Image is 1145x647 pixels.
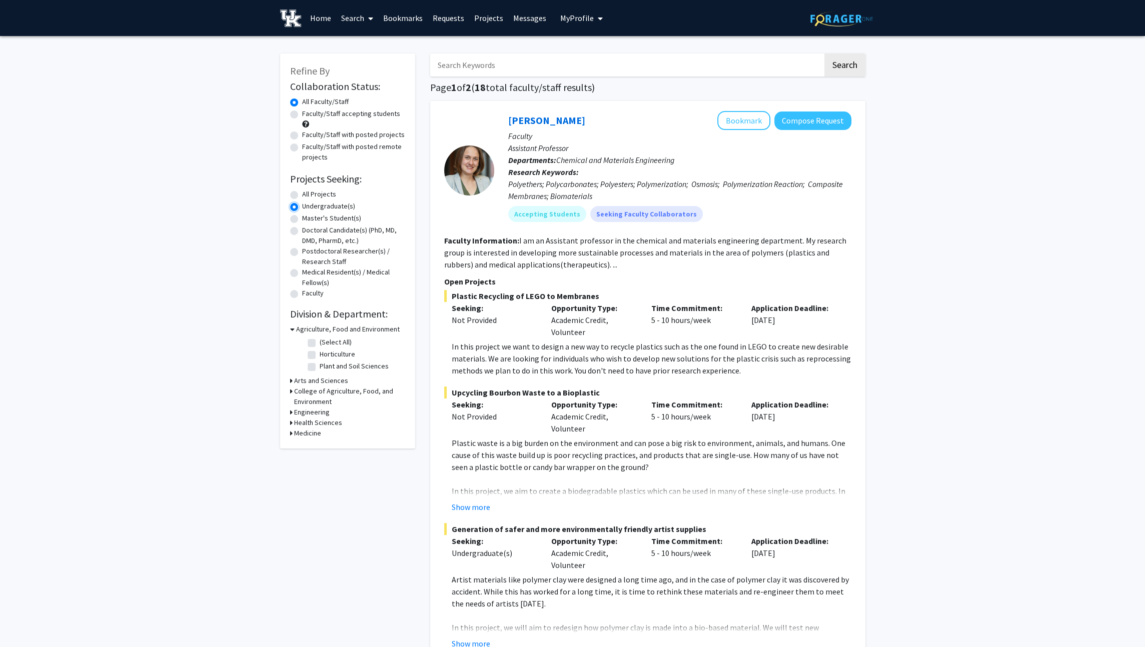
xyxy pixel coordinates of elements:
[428,0,469,35] a: Requests
[452,437,851,473] p: Plastic waste is a big burden on the environment and can pose a big risk to environment, animals,...
[651,398,736,410] p: Time Commitment:
[556,155,675,165] span: Chemical and Materials Engineering
[810,11,873,26] img: ForagerOne Logo
[824,53,865,76] button: Search
[302,141,405,162] label: Faculty/Staff with posted remote projects
[651,535,736,547] p: Time Commitment:
[744,398,844,434] div: [DATE]
[290,64,330,77] span: Refine By
[644,535,744,571] div: 5 - 10 hours/week
[444,290,851,302] span: Plastic Recycling of LEGO to Membranes
[774,111,851,130] button: Compose Request to Malgorzata Chwatko
[452,573,851,609] p: Artist materials like polymer clay were designed a long time ago, and in the case of polymer clay...
[508,155,556,165] b: Departments:
[644,302,744,338] div: 5 - 10 hours/week
[744,535,844,571] div: [DATE]
[508,0,551,35] a: Messages
[744,302,844,338] div: [DATE]
[302,267,405,288] label: Medical Resident(s) / Medical Fellow(s)
[644,398,744,434] div: 5 - 10 hours/week
[466,81,471,93] span: 2
[320,349,355,359] label: Horticulture
[452,547,537,559] div: Undergraduate(s)
[508,178,851,202] div: Polyethers; Polycarbonates; Polyesters; Polymerization; Osmosis; Polymerization Reaction; Composi...
[452,314,537,326] div: Not Provided
[302,213,361,223] label: Master's Student(s)
[430,53,823,76] input: Search Keywords
[451,81,457,93] span: 1
[290,80,405,92] h2: Collaboration Status:
[452,535,537,547] p: Seeking:
[444,523,851,535] span: Generation of safer and more environmentally friendly artist supplies
[452,410,537,422] div: Not Provided
[751,398,836,410] p: Application Deadline:
[290,173,405,185] h2: Projects Seeking:
[508,114,585,126] a: [PERSON_NAME]
[296,324,400,334] h3: Agriculture, Food and Environment
[544,302,644,338] div: Academic Credit, Volunteer
[302,225,405,246] label: Doctoral Candidate(s) (PhD, MD, DMD, PharmD, etc.)
[378,0,428,35] a: Bookmarks
[302,201,355,211] label: Undergraduate(s)
[651,302,736,314] p: Time Commitment:
[551,535,636,547] p: Opportunity Type:
[302,96,349,107] label: All Faculty/Staff
[294,386,405,407] h3: College of Agriculture, Food, and Environment
[452,302,537,314] p: Seeking:
[294,375,348,386] h3: Arts and Sciences
[452,501,490,513] button: Show more
[294,407,330,417] h3: Engineering
[294,417,342,428] h3: Health Sciences
[430,81,865,93] h1: Page of ( total faculty/staff results)
[320,361,389,371] label: Plant and Soil Sciences
[544,398,644,434] div: Academic Credit, Volunteer
[560,13,594,23] span: My Profile
[508,130,851,142] p: Faculty
[302,288,324,298] label: Faculty
[452,340,851,376] p: In this project we want to design a new way to recycle plastics such as the one found in LEGO to ...
[452,398,537,410] p: Seeking:
[590,206,703,222] mat-chip: Seeking Faculty Collaborators
[717,111,770,130] button: Add Malgorzata Chwatko to Bookmarks
[294,428,321,438] h3: Medicine
[444,235,519,245] b: Faculty Information:
[305,0,336,35] a: Home
[751,535,836,547] p: Application Deadline:
[452,485,851,545] p: In this project, we aim to create a biodegradable plastics which can be used in many of these sin...
[302,108,400,119] label: Faculty/Staff accepting students
[544,535,644,571] div: Academic Credit, Volunteer
[475,81,486,93] span: 18
[280,9,302,27] img: University of Kentucky Logo
[444,235,846,269] fg-read-more: I am an Assistant professor in the chemical and materials engineering department. My research gro...
[444,275,851,287] p: Open Projects
[444,386,851,398] span: Upcycling Bourbon Waste to a Bioplastic
[751,302,836,314] p: Application Deadline:
[302,189,336,199] label: All Projects
[320,337,352,347] label: (Select All)
[551,302,636,314] p: Opportunity Type:
[551,398,636,410] p: Opportunity Type:
[302,129,405,140] label: Faculty/Staff with posted projects
[508,206,586,222] mat-chip: Accepting Students
[336,0,378,35] a: Search
[508,142,851,154] p: Assistant Professor
[469,0,508,35] a: Projects
[508,167,579,177] b: Research Keywords:
[302,246,405,267] label: Postdoctoral Researcher(s) / Research Staff
[8,602,43,639] iframe: Chat
[290,308,405,320] h2: Division & Department:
